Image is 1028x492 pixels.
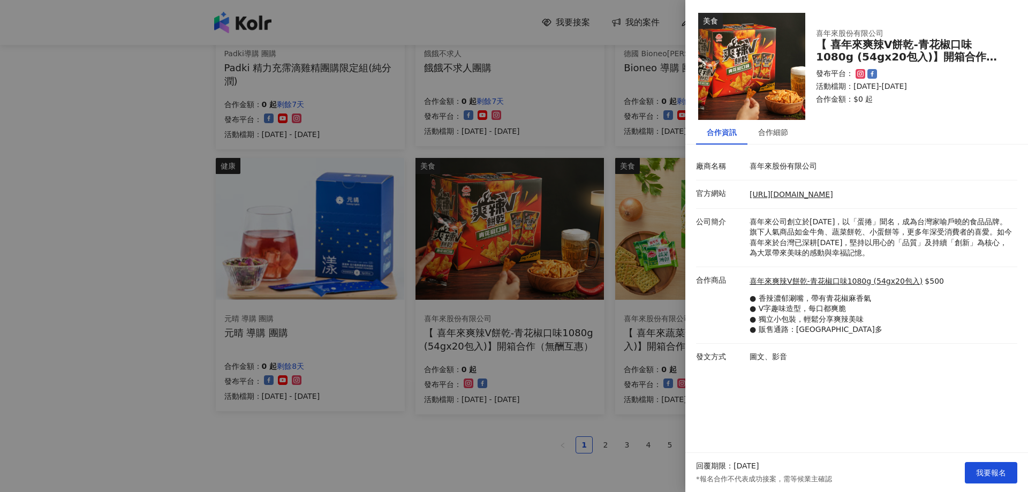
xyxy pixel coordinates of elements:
div: 【 喜年來爽辣V餅乾-青花椒口味1080g (54gx20包入)】開箱合作（無酬互惠） [816,39,1004,63]
p: 官方網站 [696,188,744,199]
div: 美食 [698,13,723,29]
p: 活動檔期：[DATE]-[DATE] [816,81,1004,92]
p: 喜年來公司創立於[DATE]，以「蛋捲」聞名，成為台灣家喻戶曉的食品品牌。旗下人氣商品如金牛角、蔬菜餅乾、小蛋餅等，更多年深受消費者的喜愛。如今喜年來於台灣已深耕[DATE]，堅持以用心的「品質... [750,217,1012,259]
a: [URL][DOMAIN_NAME] [750,190,833,199]
div: 合作細節 [758,126,788,138]
p: ● 香辣濃郁涮嘴，帶有青花椒麻香氣 ● V字趣味造型，每口都爽脆 ● 獨立小包裝，輕鬆分享爽辣美味 ● 販售通路：[GEOGRAPHIC_DATA]多 [750,293,944,335]
div: 喜年來股份有限公司 [816,28,987,39]
p: 公司簡介 [696,217,744,228]
p: 回覆期限：[DATE] [696,461,759,472]
img: 喜年來爽辣V餅乾-青花椒口味1080g (54gx20包入) [698,13,805,120]
p: 合作金額： $0 起 [816,94,1004,105]
p: 合作商品 [696,275,744,286]
p: 圖文、影音 [750,352,1012,362]
p: 喜年來股份有限公司 [750,161,1012,172]
p: 廠商名稱 [696,161,744,172]
p: 發布平台： [816,69,853,79]
p: *報名合作不代表成功接案，需等候業主確認 [696,474,832,484]
a: 喜年來爽辣V餅乾-青花椒口味1080g (54gx20包入) [750,276,923,287]
button: 我要報名 [965,462,1017,483]
div: 合作資訊 [707,126,737,138]
p: 發文方式 [696,352,744,362]
p: $500 [925,276,944,287]
span: 我要報名 [976,468,1006,477]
